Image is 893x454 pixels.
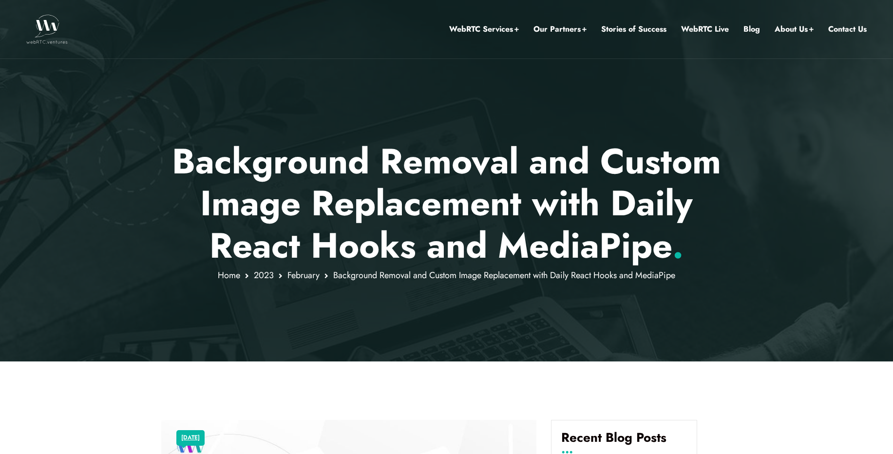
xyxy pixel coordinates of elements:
a: February [287,269,320,282]
a: Blog [743,23,760,36]
span: . [672,220,684,271]
a: WebRTC Services [449,23,519,36]
a: WebRTC Live [681,23,729,36]
a: About Us [775,23,814,36]
a: Home [218,269,240,282]
h4: Recent Blog Posts [561,430,687,453]
span: Background Removal and Custom Image Replacement with Daily React Hooks and MediaPipe￼ [333,269,675,282]
p: Background Removal and Custom Image Replacement with Daily React Hooks and MediaPipe￼ [161,140,732,266]
a: Stories of Success [601,23,666,36]
a: Contact Us [828,23,867,36]
a: 2023 [254,269,274,282]
a: [DATE] [181,432,200,444]
a: Our Partners [533,23,587,36]
img: WebRTC.ventures [26,15,68,44]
